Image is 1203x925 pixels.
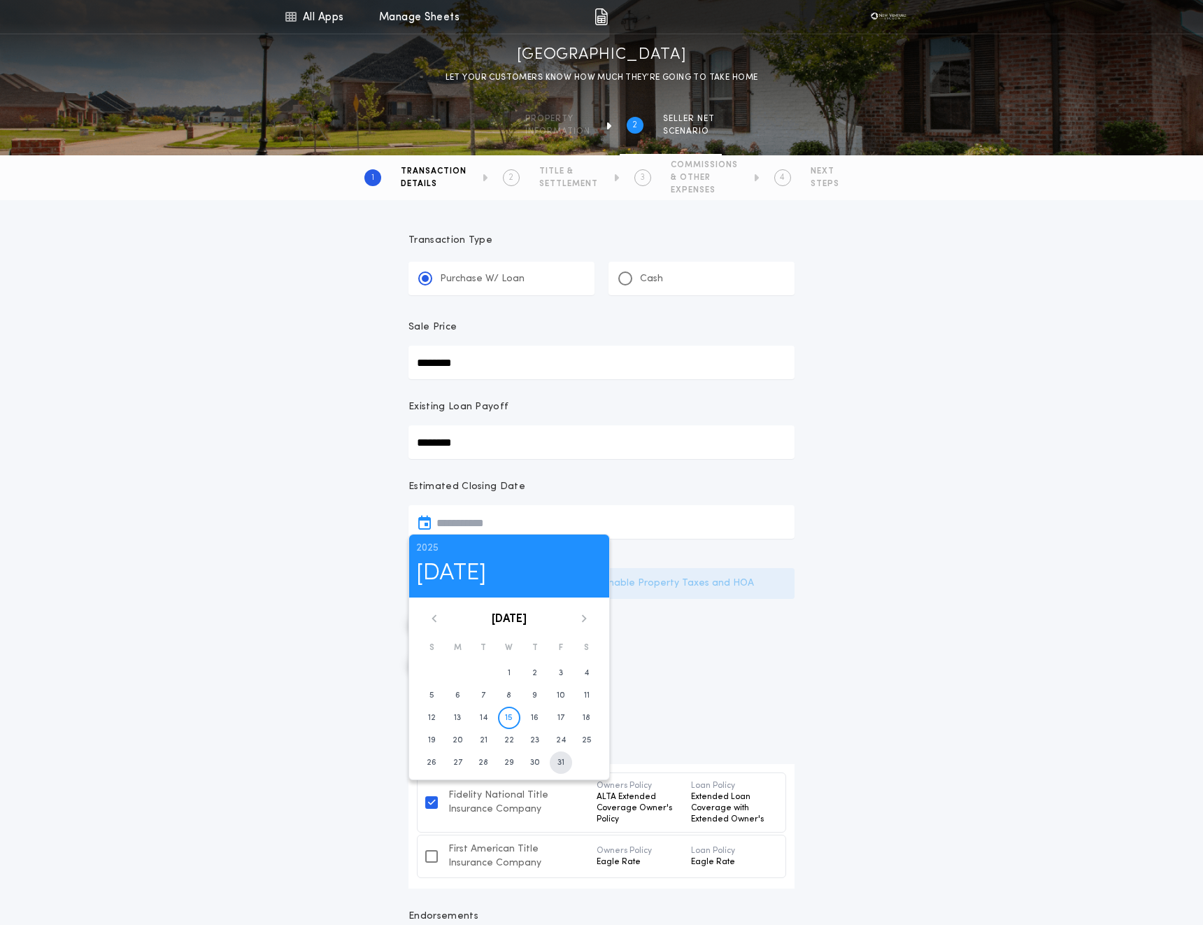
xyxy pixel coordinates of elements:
time: 5 [429,690,434,701]
button: 25 [576,729,598,751]
button: 18 [576,707,598,729]
span: TITLE & [539,166,598,177]
button: 3 [550,662,572,684]
p: Estimated Closing Date [408,480,795,494]
span: SCENARIO [663,126,715,137]
span: SELLER NET [663,113,715,125]
button: 28 [472,751,494,774]
p: Existing Loan Payoff [408,400,508,414]
div: S [419,640,445,656]
p: Purchase W/ Loan [440,272,525,286]
time: 29 [504,757,514,768]
time: 22 [504,735,514,746]
span: information [525,126,590,137]
span: STEPS [811,178,839,190]
button: 15 [498,707,520,729]
time: 27 [453,757,462,768]
time: 23 [530,735,539,746]
time: 16 [531,712,539,723]
button: 27 [446,751,469,774]
input: Existing Loan Payoff [408,425,795,459]
h2: 4 [780,172,785,183]
p: Owners Policy [597,780,680,791]
button: 11 [576,684,598,707]
time: 10 [557,690,565,701]
time: 13 [454,712,461,723]
p: ALTA Extended Coverage Owner's Policy [597,791,680,825]
time: 21 [480,735,487,746]
p: Owners Policy [597,845,680,856]
button: 30 [524,751,546,774]
button: 5 [420,684,443,707]
time: 7 [481,690,485,701]
button: 9 [524,684,546,707]
time: 12 [428,712,436,723]
div: S [574,640,599,656]
button: 31 [550,751,572,774]
span: SETTLEMENT [539,178,598,190]
time: 31 [557,757,564,768]
h2: 1 [371,172,374,183]
button: 26 [420,751,443,774]
time: 1 [508,668,511,679]
button: 22 [498,729,520,751]
time: 25 [582,735,592,746]
div: M [445,640,471,656]
img: vs-icon [867,10,910,24]
div: T [522,640,548,656]
button: 4 [576,662,598,684]
button: 1 [498,662,520,684]
time: 8 [506,690,511,701]
button: 19 [420,729,443,751]
span: & OTHER [671,172,738,183]
button: 6 [446,684,469,707]
button: Fidelity National Title Insurance CompanyOwners PolicyALTA Extended Coverage Owner's PolicyLoan P... [417,772,786,833]
div: Fidelity National Title Insurance Company [448,789,583,817]
p: Cash [640,272,663,286]
time: 3 [559,668,563,679]
span: TRANSACTION [401,166,467,177]
button: 16 [524,707,546,729]
time: 15 [505,712,513,723]
button: 23 [524,729,546,751]
time: 4 [584,668,589,679]
button: 24 [550,729,572,751]
time: 18 [583,712,590,723]
button: First American Title Insurance CompanyOwners PolicyEagle RateLoan PolicyEagle Rate [417,835,786,878]
span: EXPENSES [671,185,738,196]
time: 19 [428,735,436,746]
time: 2 [532,668,537,679]
button: 7 [472,684,494,707]
h1: [DATE] [416,556,602,591]
input: Sale Price [408,346,795,379]
button: 2 [524,662,546,684]
button: 12 [420,707,443,729]
div: W [497,640,522,656]
p: Eagle Rate [691,856,774,868]
span: COMMISSIONS [671,160,738,171]
h1: [GEOGRAPHIC_DATA] [517,44,687,66]
img: img [595,8,608,25]
p: Transaction Type [408,234,795,248]
button: [DATE] [492,611,527,628]
h2: 2 [508,172,513,183]
button: 13 [446,707,469,729]
p: Loan Policy [691,780,774,791]
p: 2025 [416,542,602,556]
h2: 2 [632,120,637,131]
button: 8 [498,684,520,707]
time: 24 [556,735,566,746]
button: 20 [446,729,469,751]
time: 14 [480,712,487,723]
time: 26 [427,757,436,768]
h2: 3 [640,172,645,183]
time: 11 [584,690,590,701]
button: 10 [550,684,572,707]
span: NEXT [811,166,839,177]
button: 17 [550,707,572,729]
p: Endorsements [408,910,795,924]
p: Extended Loan Coverage with Extended Owner's [691,791,774,825]
time: 30 [530,757,540,768]
time: 9 [532,690,537,701]
div: First American Title Insurance Company [448,842,583,870]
